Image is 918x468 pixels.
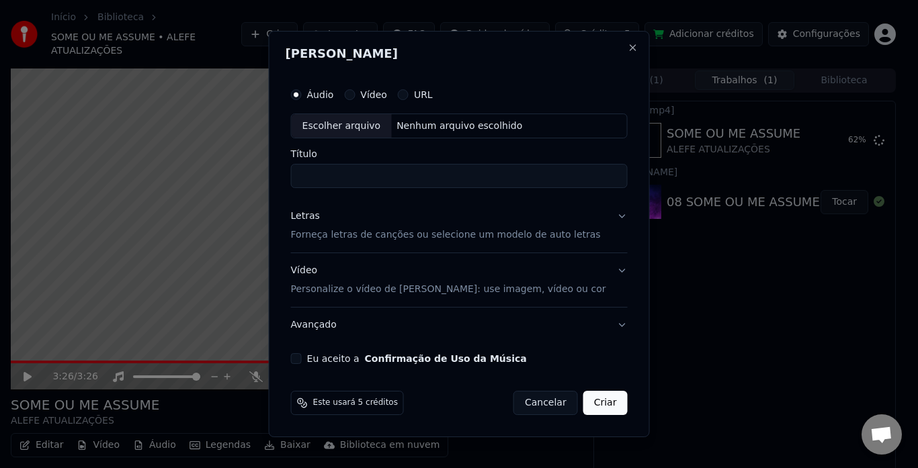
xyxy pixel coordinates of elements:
[307,90,334,99] label: Áudio
[365,354,527,363] button: Eu aceito a
[291,265,606,297] div: Vídeo
[291,199,628,253] button: LetrasForneça letras de canções ou selecione um modelo de auto letras
[291,254,628,308] button: VídeoPersonalize o vídeo de [PERSON_NAME]: use imagem, vídeo ou cor
[391,120,528,133] div: Nenhum arquivo escolhido
[291,210,320,224] div: Letras
[291,283,606,296] p: Personalize o vídeo de [PERSON_NAME]: use imagem, vídeo ou cor
[307,354,527,363] label: Eu aceito a
[292,114,392,138] div: Escolher arquivo
[313,397,398,408] span: Este usará 5 créditos
[583,391,628,415] button: Criar
[291,229,601,242] p: Forneça letras de canções ou selecione um modelo de auto letras
[513,391,578,415] button: Cancelar
[291,308,628,342] button: Avançado
[360,90,387,99] label: Vídeo
[414,90,433,99] label: URL
[291,150,628,159] label: Título
[286,48,633,60] h2: [PERSON_NAME]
